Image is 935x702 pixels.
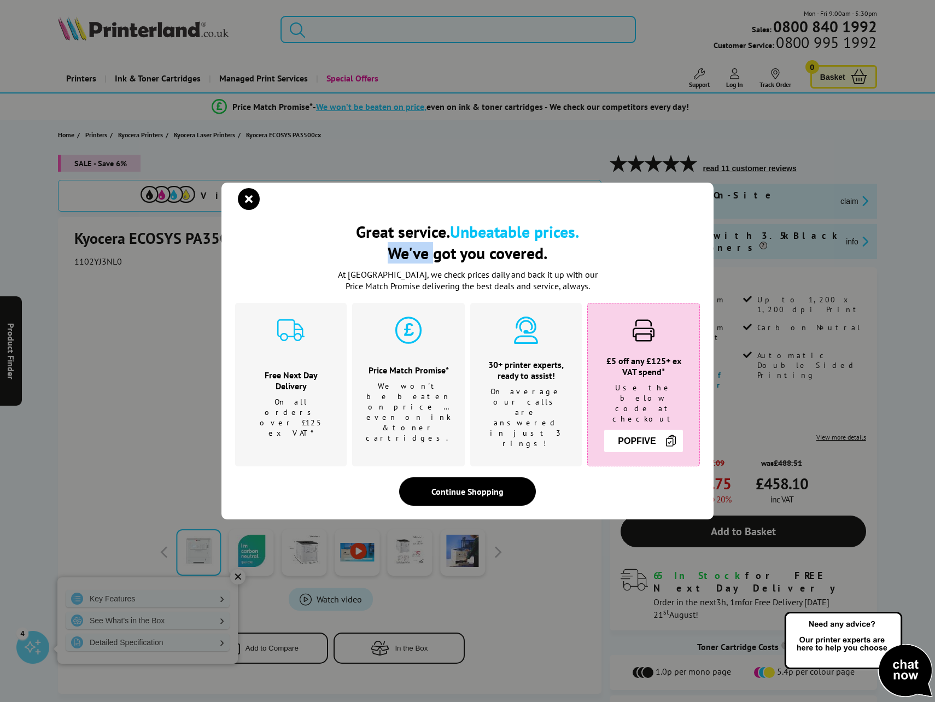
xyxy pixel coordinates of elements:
[235,221,700,264] h2: Great service. We've got you covered.
[450,221,579,242] b: Unbeatable prices.
[782,610,935,700] img: Open Live Chat window
[277,317,305,344] img: delivery-cyan.svg
[241,191,257,207] button: close modal
[399,477,536,506] div: Continue Shopping
[484,359,568,381] h3: 30+ printer experts, ready to assist!
[395,317,422,344] img: price-promise-cyan.svg
[601,383,686,424] p: Use the below code at checkout
[484,387,568,449] p: On average our calls are answered in just 3 rings!
[664,434,677,447] img: Copy Icon
[366,365,451,376] h3: Price Match Promise*
[512,317,540,344] img: expert-cyan.svg
[331,269,604,292] p: At [GEOGRAPHIC_DATA], we check prices daily and back it up with our Price Match Promise deliverin...
[249,397,333,438] p: On all orders over £125 ex VAT*
[601,355,686,377] h3: £5 off any £125+ ex VAT spend*
[366,381,451,443] p: We won't be beaten on price …even on ink & toner cartridges.
[249,370,333,391] h3: Free Next Day Delivery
